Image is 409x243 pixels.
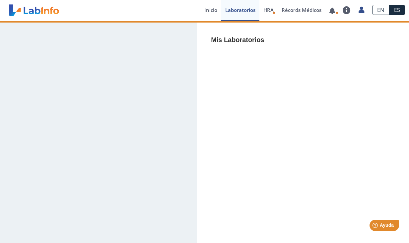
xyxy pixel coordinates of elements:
a: ES [389,5,405,15]
a: EN [372,5,389,15]
iframe: Help widget launcher [350,217,402,236]
h4: Mis Laboratorios [211,36,264,44]
span: HRA [263,7,274,13]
